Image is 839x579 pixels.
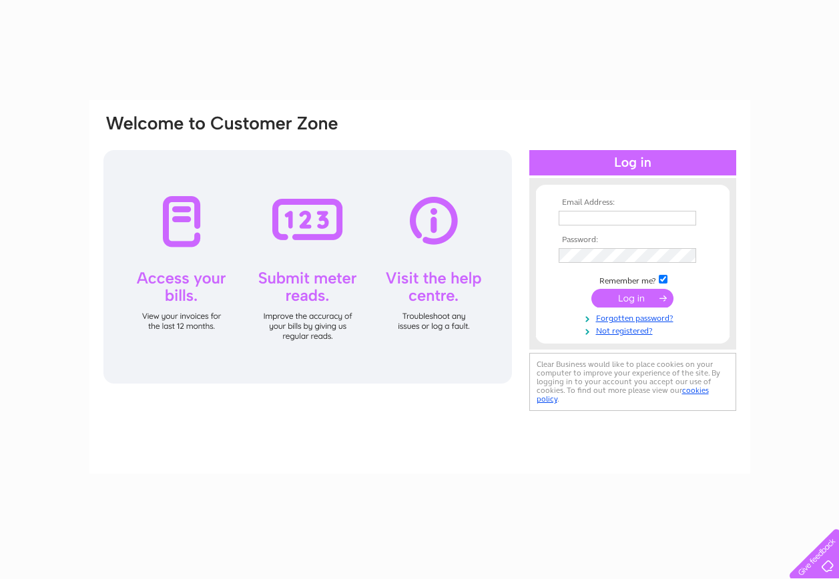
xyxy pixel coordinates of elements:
[537,386,709,404] a: cookies policy
[591,289,673,308] input: Submit
[529,353,736,411] div: Clear Business would like to place cookies on your computer to improve your experience of the sit...
[559,324,710,336] a: Not registered?
[555,198,710,207] th: Email Address:
[555,235,710,245] th: Password:
[555,273,710,286] td: Remember me?
[559,311,710,324] a: Forgotten password?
